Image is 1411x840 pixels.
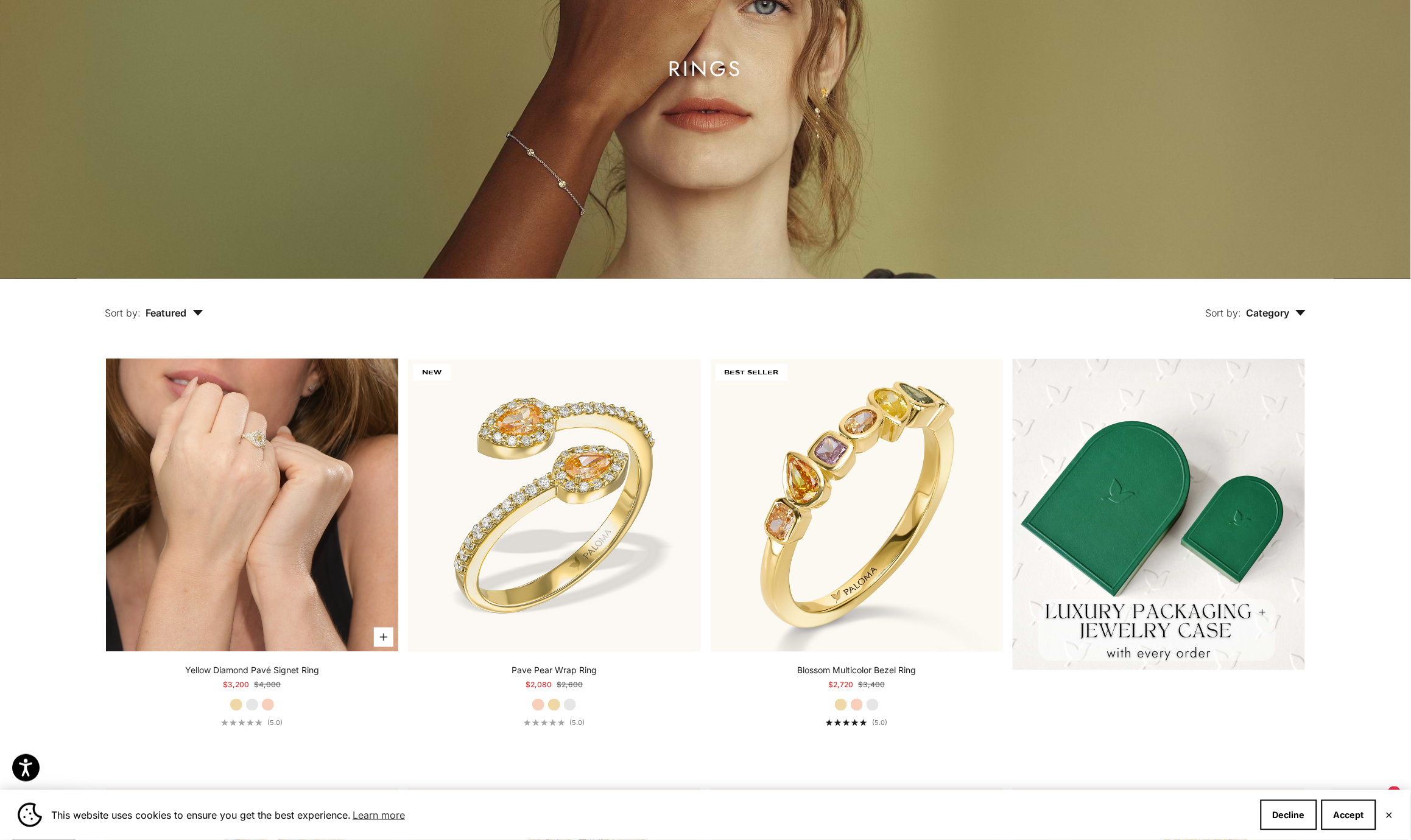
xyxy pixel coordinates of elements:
[105,307,141,319] span: Sort by:
[512,664,597,676] a: Pave Pear Wrap Ring
[711,359,1003,651] img: #YellowGold
[826,719,887,727] a: 5.0 out of 5.0 stars(5.0)
[557,679,583,691] compare-at-price: $2,600
[221,719,283,727] a: 5.0 out of 5.0 stars(5.0)
[51,806,1251,824] span: This website uses cookies to ensure you get the best experience.
[526,679,552,691] sale-price: $2,080
[223,679,249,691] sale-price: $3,200
[254,679,281,691] compare-at-price: $4,000
[716,364,787,381] span: BEST SELLER
[413,364,451,381] span: NEW
[1177,279,1334,330] button: Sort by: Category
[524,719,585,727] a: 5.0 out of 5.0 stars(5.0)
[1385,811,1393,819] button: Close
[351,806,407,824] a: Learn more
[1246,307,1306,319] span: Category
[669,61,743,77] h1: Rings
[1321,800,1376,830] button: Accept
[797,664,916,676] a: Blossom Multicolor Bezel Ring
[267,719,283,727] span: (5.0)
[185,664,319,676] a: Yellow Diamond Pavé Signet Ring
[570,719,585,727] span: (5.0)
[106,359,398,651] a: #YellowGold #WhiteGold #RoseGold
[408,359,700,651] img: #YellowGold
[826,719,867,726] div: 5.0 out of 5.0 stars
[221,719,262,726] div: 5.0 out of 5.0 stars
[828,679,853,691] sale-price: $2,720
[146,307,203,319] span: Featured
[524,719,565,726] div: 5.0 out of 5.0 stars
[872,719,887,727] span: (5.0)
[77,279,231,330] button: Sort by: Featured
[1205,307,1241,319] span: Sort by:
[18,803,42,827] img: Cookie banner
[858,679,885,691] compare-at-price: $3,400
[1261,800,1317,830] button: Decline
